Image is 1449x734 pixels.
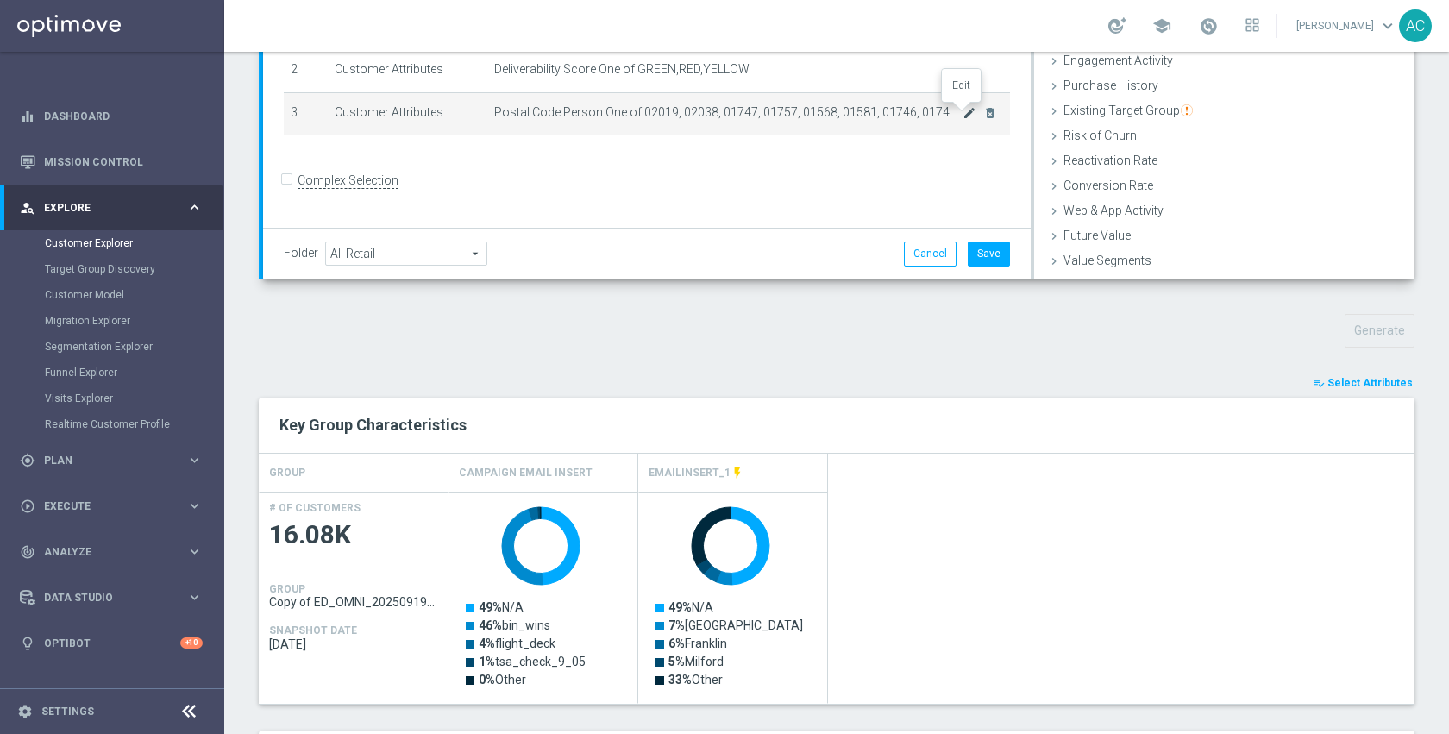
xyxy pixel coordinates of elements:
a: [PERSON_NAME]keyboard_arrow_down [1295,13,1399,39]
tspan: 7% [668,618,685,632]
span: Analyze [44,547,186,557]
i: playlist_add_check [1313,377,1325,389]
span: Reactivation Rate [1063,154,1157,167]
i: delete_forever [983,106,997,120]
h4: SNAPSHOT DATE [269,624,357,637]
text: N/A [479,600,524,614]
a: Target Group Discovery [45,262,179,276]
label: Folder [284,246,318,260]
span: 2025-09-09 [269,637,438,651]
div: AC [1399,9,1432,42]
button: lightbulb Optibot +10 [19,637,204,650]
div: Mission Control [20,139,203,185]
a: Realtime Customer Profile [45,417,179,431]
a: Customer Explorer [45,236,179,250]
span: Plan [44,455,186,466]
h4: EMAILINSERT_1 [649,458,731,488]
div: Funnel Explorer [45,360,223,386]
a: Segmentation Explorer [45,340,179,354]
td: 2 [284,50,328,93]
text: [GEOGRAPHIC_DATA] [668,618,803,632]
text: flight_deck [479,637,555,650]
span: Value Segments [1063,254,1151,267]
div: Explore [20,200,186,216]
i: mode_edit [963,106,976,120]
button: track_changes Analyze keyboard_arrow_right [19,545,204,559]
button: Mission Control [19,155,204,169]
span: Explore [44,203,186,213]
a: Settings [41,706,94,717]
div: Data Studio [20,590,186,605]
div: +10 [180,637,203,649]
i: keyboard_arrow_right [186,543,203,560]
tspan: 5% [668,655,685,668]
h4: Campaign Email Insert [459,458,593,488]
div: Target Group Discovery [45,256,223,282]
button: Save [968,242,1010,266]
span: Execute [44,501,186,511]
div: Data Studio keyboard_arrow_right [19,591,204,605]
label: Complex Selection [298,173,398,189]
div: Migration Explorer [45,308,223,334]
i: settings [17,704,33,719]
div: play_circle_outline Execute keyboard_arrow_right [19,499,204,513]
button: person_search Explore keyboard_arrow_right [19,201,204,215]
span: Copy of ED_OMNI_20250919_Bellingham_Bin_Wins [269,595,438,609]
span: Risk of Churn [1063,129,1137,142]
span: Existing Target Group [1063,104,1193,117]
span: Future Value [1063,229,1131,242]
a: Customer Model [45,288,179,302]
span: Conversion Rate [1063,179,1153,192]
span: Purchase History [1063,78,1158,92]
button: Generate [1345,314,1414,348]
text: bin_wins [479,618,550,632]
div: Press SPACE to select this row. [259,492,448,704]
tspan: 6% [668,637,685,650]
button: Cancel [904,242,957,266]
text: Other [479,673,526,687]
a: Funnel Explorer [45,366,179,380]
i: keyboard_arrow_right [186,498,203,514]
i: keyboard_arrow_right [186,452,203,468]
h4: GROUP [269,583,305,595]
text: tsa_check_9_05 [479,655,586,668]
i: equalizer [20,109,35,124]
i: lightbulb [20,636,35,651]
tspan: 46% [479,618,502,632]
i: gps_fixed [20,453,35,468]
tspan: 4% [479,637,495,650]
i: keyboard_arrow_right [186,199,203,216]
a: Optibot [44,620,180,666]
button: gps_fixed Plan keyboard_arrow_right [19,454,204,467]
div: Optibot [20,620,203,666]
span: Deliverability Score One of GREEN,RED,YELLOW [494,62,750,77]
i: track_changes [20,544,35,560]
div: equalizer Dashboard [19,110,204,123]
i: play_circle_outline [20,499,35,514]
i: person_search [20,200,35,216]
a: Visits Explorer [45,392,179,405]
span: school [1152,16,1171,35]
div: Segmentation Explorer [45,334,223,360]
div: Execute [20,499,186,514]
span: keyboard_arrow_down [1378,16,1397,35]
i: keyboard_arrow_right [186,589,203,605]
h2: Key Group Characteristics [279,415,1394,436]
a: Mission Control [44,139,203,185]
button: playlist_add_check Select Attributes [1311,373,1414,392]
span: Postal Code Person One of 02019, 02038, 01747, 01757, 01568, 01581, 01746, 01748, 02053, 02054, 0... [494,105,963,120]
span: 16.08K [269,518,438,552]
tspan: 33% [668,673,692,687]
span: Engagement Activity [1063,53,1173,67]
td: Customer Attributes [328,92,487,135]
td: 3 [284,92,328,135]
a: Dashboard [44,93,203,139]
text: Franklin [668,637,727,650]
a: Migration Explorer [45,314,179,328]
tspan: 49% [479,600,502,614]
